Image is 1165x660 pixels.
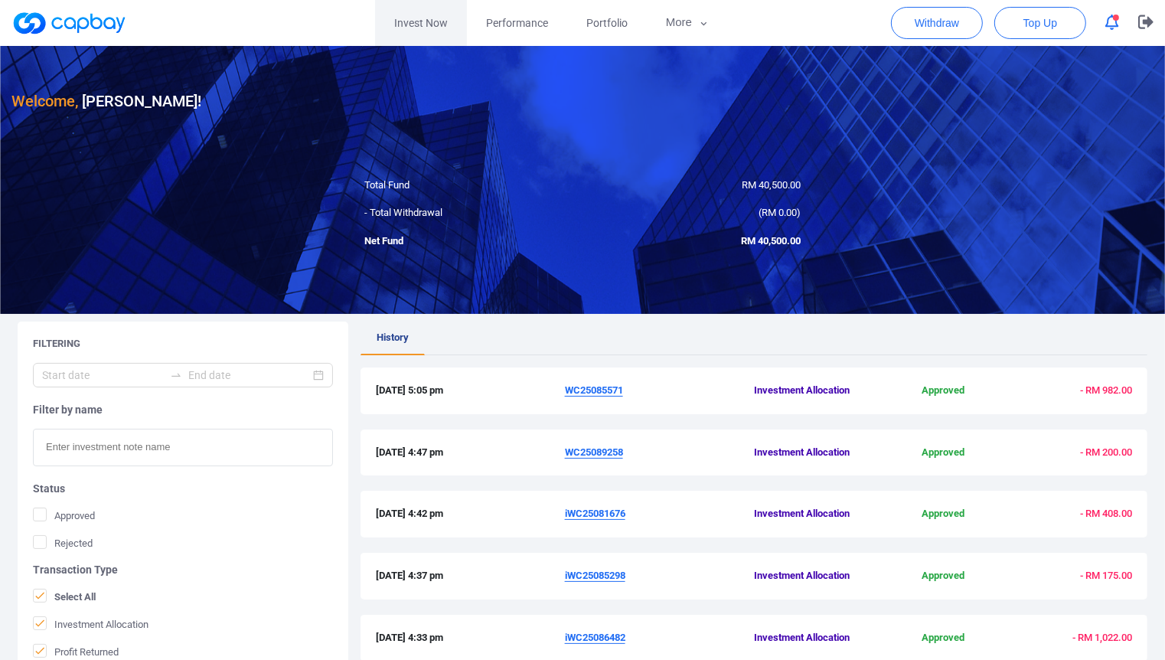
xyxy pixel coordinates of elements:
u: WC25089258 [565,446,623,458]
span: Profit Returned [33,644,119,659]
span: [DATE] 4:47 pm [376,445,565,461]
span: Portfolio [586,15,628,31]
span: Investment Allocation [33,616,148,632]
u: iWC25086482 [565,632,625,643]
h3: [PERSON_NAME] ! [11,89,201,113]
span: RM 0.00 [762,207,797,218]
span: Welcome, [11,92,78,110]
u: iWC25081676 [565,508,625,519]
span: RM 40,500.00 [742,179,801,191]
span: Approved [880,630,1007,646]
button: Withdraw [891,7,983,39]
span: Investment Allocation [754,445,880,461]
u: WC25085571 [565,384,623,396]
span: RM 40,500.00 [741,235,801,247]
div: ( ) [582,205,812,221]
h5: Status [33,482,333,495]
span: swap-right [170,369,182,381]
span: [DATE] 4:37 pm [376,568,565,584]
span: [DATE] 4:33 pm [376,630,565,646]
h5: Filter by name [33,403,333,417]
span: Investment Allocation [754,630,880,646]
div: Total Fund [353,178,582,194]
input: Start date [42,367,164,384]
h5: Filtering [33,337,80,351]
span: Approved [880,445,1007,461]
input: Enter investment note name [33,429,333,466]
span: to [170,369,182,381]
span: Approved [880,506,1007,522]
input: End date [188,367,310,384]
span: Approved [880,383,1007,399]
span: Approved [33,508,95,523]
span: - RM 982.00 [1080,384,1132,396]
span: Select All [33,589,96,604]
span: [DATE] 5:05 pm [376,383,565,399]
span: - RM 1,022.00 [1072,632,1132,643]
span: Investment Allocation [754,383,880,399]
button: Top Up [994,7,1086,39]
h5: Transaction Type [33,563,333,577]
span: Approved [880,568,1007,584]
div: - Total Withdrawal [353,205,582,221]
span: Rejected [33,535,93,551]
span: History [377,332,409,343]
span: - RM 175.00 [1080,570,1132,581]
span: Investment Allocation [754,568,880,584]
span: - RM 200.00 [1080,446,1132,458]
span: Investment Allocation [754,506,880,522]
span: [DATE] 4:42 pm [376,506,565,522]
span: Top Up [1023,15,1057,31]
span: Performance [486,15,548,31]
div: Net Fund [353,234,582,250]
span: - RM 408.00 [1080,508,1132,519]
u: iWC25085298 [565,570,625,581]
